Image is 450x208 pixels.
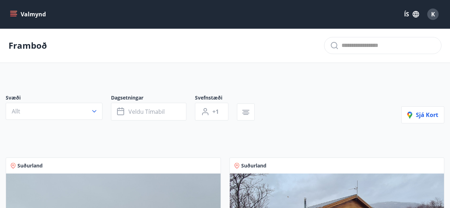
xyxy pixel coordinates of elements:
span: +1 [212,108,219,116]
span: Veldu tímabil [128,108,165,116]
span: K [431,10,435,18]
span: Sjá kort [407,111,438,119]
button: +1 [195,103,228,121]
button: K [424,6,441,23]
button: Veldu tímabil [111,103,186,121]
span: Allt [12,107,20,115]
span: Dagsetningar [111,94,195,103]
button: menu [9,8,49,21]
span: Suðurland [17,162,43,169]
button: Allt [6,103,102,120]
button: Sjá kort [401,106,444,123]
span: Svæði [6,94,111,103]
button: ÍS [400,8,423,21]
span: Suðurland [241,162,266,169]
p: Framboð [9,39,47,52]
span: Svefnstæði [195,94,237,103]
